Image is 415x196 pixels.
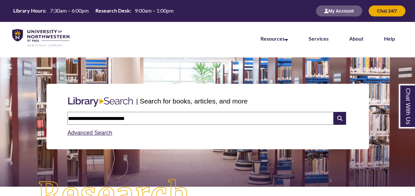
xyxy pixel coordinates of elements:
a: My Account [316,8,362,14]
img: Libary Search [65,94,136,109]
button: Chat 24/7 [369,5,405,16]
span: 9:00am – 1:00pm [135,7,173,14]
th: Library Hours: [11,7,47,14]
i: Search [333,112,346,125]
a: Services [309,35,329,42]
a: Help [384,35,395,42]
img: UNWSP Library Logo [12,29,69,47]
a: Advanced Search [67,130,112,136]
a: Resources [261,35,288,42]
p: | Search for books, articles, and more [136,96,247,106]
a: Hours Today [11,7,176,15]
th: Research Desk: [93,7,132,14]
a: Chat 24/7 [369,8,405,14]
table: Hours Today [11,7,176,14]
button: My Account [316,5,362,16]
span: 7:30am – 6:00pm [50,7,89,14]
a: About [349,35,363,42]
